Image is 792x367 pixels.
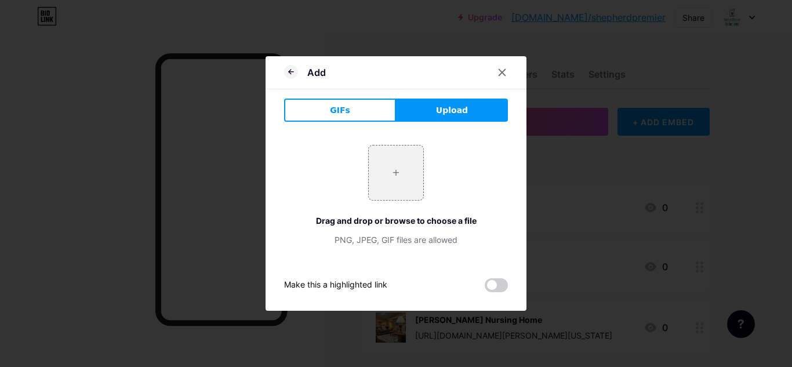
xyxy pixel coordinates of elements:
div: v 4.0.25 [32,19,57,28]
div: Domain: [DOMAIN_NAME] [30,30,128,39]
img: website_grey.svg [19,30,28,39]
img: tab_keywords_by_traffic_grey.svg [115,67,125,77]
div: Add [307,66,326,79]
div: Make this a highlighted link [284,278,387,292]
span: GIFs [330,104,350,117]
div: Drag and drop or browse to choose a file [284,215,508,227]
div: PNG, JPEG, GIF files are allowed [284,234,508,246]
img: tab_domain_overview_orange.svg [31,67,41,77]
span: Upload [436,104,468,117]
div: Keywords by Traffic [128,68,195,76]
button: GIFs [284,99,396,122]
div: Domain Overview [44,68,104,76]
button: Upload [396,99,508,122]
img: logo_orange.svg [19,19,28,28]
